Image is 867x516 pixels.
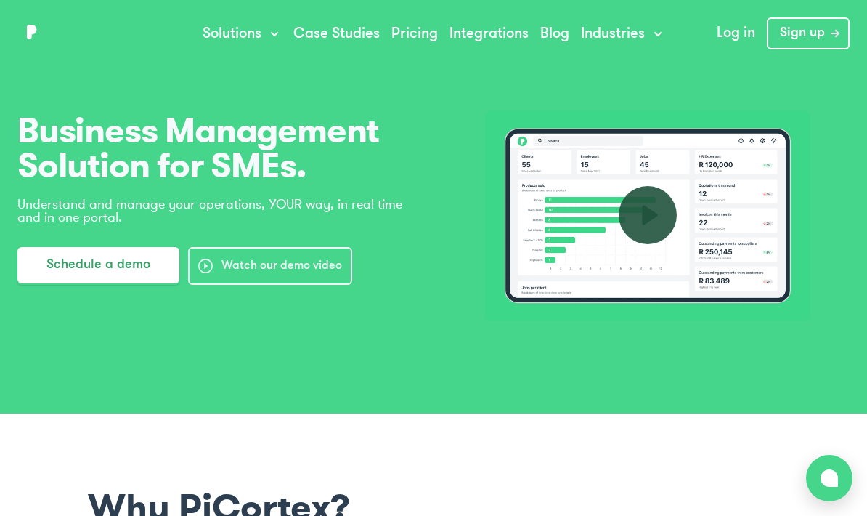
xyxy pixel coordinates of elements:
[203,25,261,43] span: Solutions
[780,25,825,42] span: Sign up
[391,27,438,41] a: Pricing
[17,113,422,183] span: Business Management Solution for SMEs.
[17,247,179,283] button: Schedule a demo
[17,17,46,47] img: PiCortex
[221,257,342,275] span: Watch our demo video
[485,110,810,321] button: industry
[581,25,665,43] a: Industries
[821,469,838,487] img: bubble-icon
[293,27,380,41] a: Case Studies
[449,27,529,41] a: Integrations
[540,27,569,41] a: Blog
[17,198,422,224] p: Understand and manage your operations, YOUR way, in real time and in one portal.
[188,247,352,285] button: Watch our demo video
[203,25,282,43] button: Solutions
[705,17,767,49] a: Log in
[581,25,645,43] span: Industries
